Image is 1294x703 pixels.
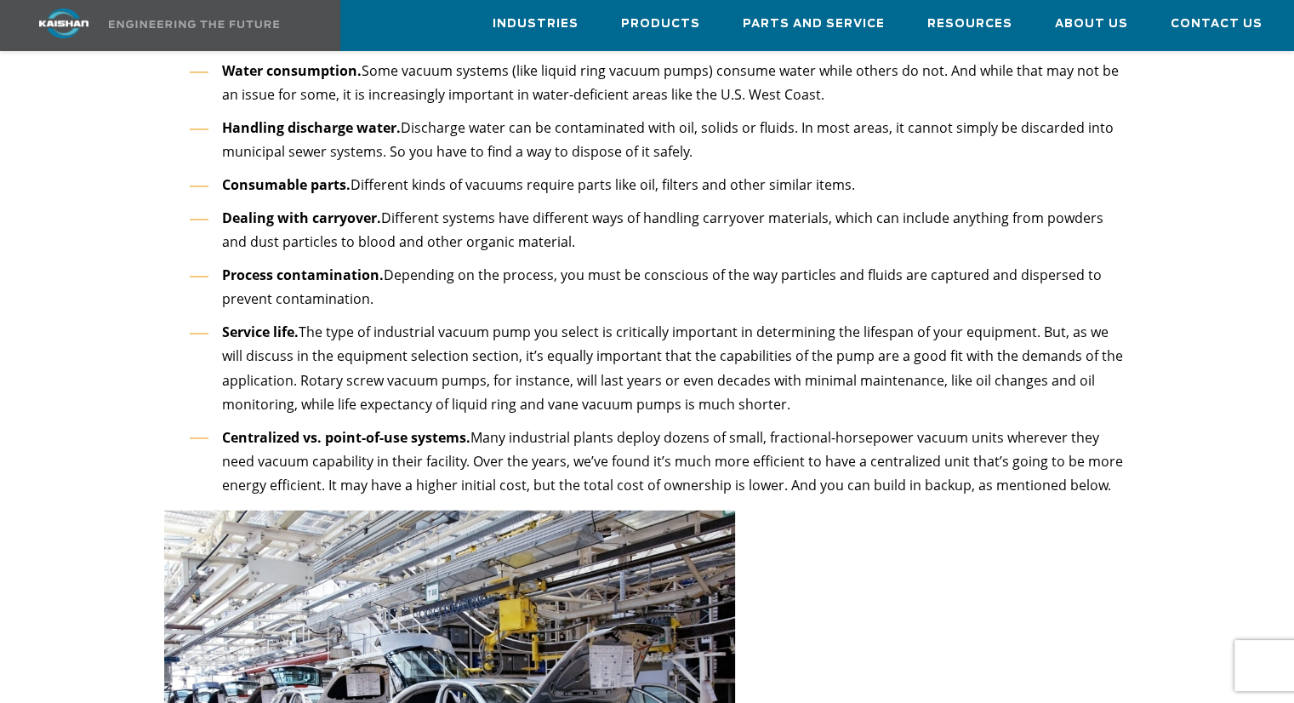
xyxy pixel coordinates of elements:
li: Many industrial plants deploy dozens of small, fractional-horsepower vacuum units wherever they n... [190,425,1130,497]
b: Process contamination. [222,266,384,284]
li: Different systems have different ways of handling carryover materials, which can include anything... [190,206,1130,254]
a: Contact Us [1171,1,1263,47]
span: Parts and Service [743,14,885,34]
li: Some vacuum systems (like liquid ring vacuum pumps) consume water while others do not. And while ... [190,59,1130,107]
b: Centralized vs. point-of-use systems. [222,427,470,446]
span: About Us [1055,14,1128,34]
a: Parts and Service [743,1,885,47]
b: Dealing with carryover. [222,209,381,227]
li: Depending on the process, you must be conscious of the way particles and fluids are captured and ... [190,263,1130,311]
a: Industries [493,1,579,47]
a: Products [621,1,700,47]
img: Engineering the future [109,20,279,28]
b: Service life. [222,323,299,341]
span: Industries [493,14,579,34]
span: Contact Us [1171,14,1263,34]
a: Resources [927,1,1012,47]
li: Different kinds of vacuums require parts like oil, filters and other similar items. [190,173,1130,197]
b: Handling discharge water. [222,118,401,137]
span: Resources [927,14,1012,34]
span: Products [621,14,700,34]
li: The type of industrial vacuum pump you select is critically important in determining the lifespan... [190,320,1130,416]
li: Discharge water can be contaminated with oil, solids or fluids. In most areas, it cannot simply b... [190,116,1130,164]
b: Consumable parts. [222,175,351,194]
b: Water consumption. [222,61,362,80]
a: About Us [1055,1,1128,47]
